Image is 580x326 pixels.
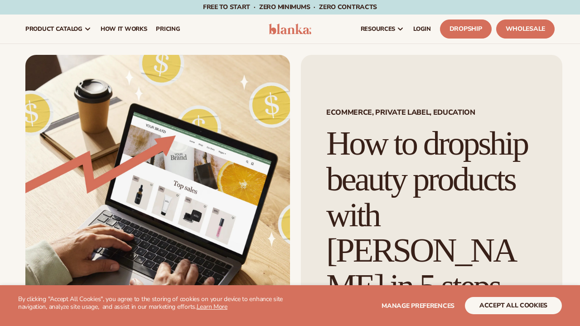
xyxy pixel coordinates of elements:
[156,25,180,33] span: pricing
[101,25,147,33] span: How It Works
[440,19,492,39] a: Dropship
[361,25,395,33] span: resources
[409,15,435,44] a: LOGIN
[496,19,555,39] a: Wholesale
[21,15,96,44] a: product catalog
[203,3,377,11] span: Free to start · ZERO minimums · ZERO contracts
[96,15,152,44] a: How It Works
[326,126,537,304] h1: How to dropship beauty products with [PERSON_NAME] in 5 steps
[197,302,227,311] a: Learn More
[269,24,311,34] img: logo
[465,297,562,314] button: accept all cookies
[326,109,537,116] span: Ecommerce, Private Label, EDUCATION
[18,296,290,311] p: By clicking "Accept All Cookies", you agree to the storing of cookies on your device to enhance s...
[382,297,454,314] button: Manage preferences
[25,25,82,33] span: product catalog
[413,25,431,33] span: LOGIN
[356,15,409,44] a: resources
[151,15,184,44] a: pricing
[382,302,454,310] span: Manage preferences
